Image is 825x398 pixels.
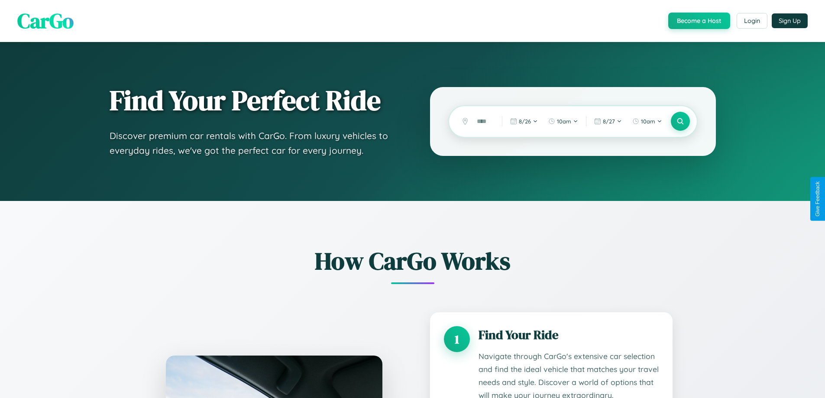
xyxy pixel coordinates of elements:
span: 8 / 26 [519,118,531,125]
h2: How CarGo Works [153,244,673,278]
span: CarGo [17,6,74,35]
button: 10am [544,114,582,128]
span: 10am [557,118,571,125]
h1: Find Your Perfect Ride [110,85,395,116]
h3: Find Your Ride [479,326,659,343]
div: 1 [444,326,470,352]
button: Become a Host [668,13,730,29]
p: Discover premium car rentals with CarGo. From luxury vehicles to everyday rides, we've got the pe... [110,129,395,158]
button: 10am [628,114,666,128]
span: 8 / 27 [603,118,615,125]
button: 8/26 [506,114,542,128]
span: 10am [641,118,655,125]
button: 8/27 [590,114,626,128]
div: Give Feedback [815,181,821,217]
button: Login [737,13,767,29]
button: Sign Up [772,13,808,28]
